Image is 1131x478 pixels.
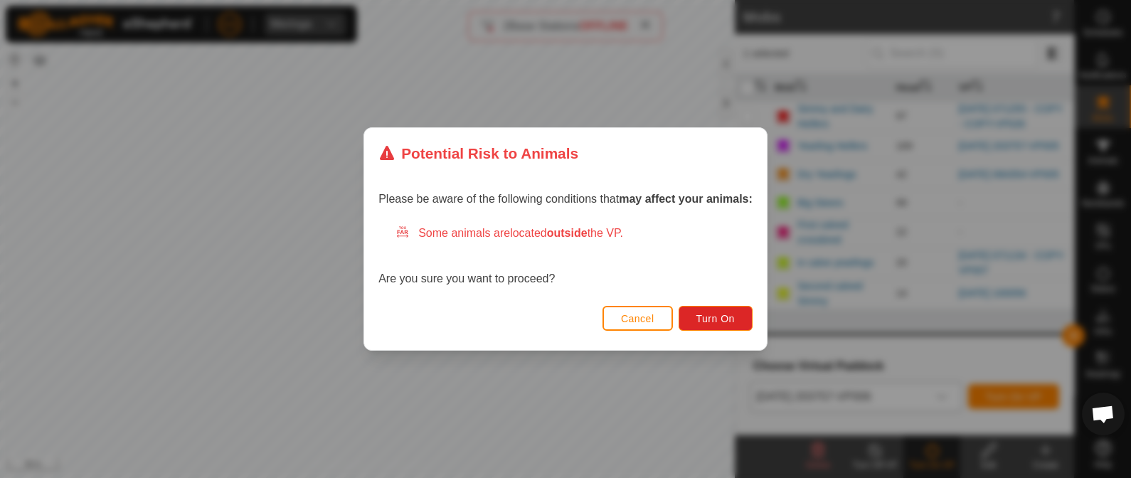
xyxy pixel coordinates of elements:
span: Turn On [696,313,735,324]
a: Open chat [1082,393,1125,435]
div: Are you sure you want to proceed? [378,225,753,287]
button: Turn On [679,306,753,331]
span: located the VP. [510,227,623,239]
strong: may affect your animals: [619,193,753,205]
div: Potential Risk to Animals [378,142,578,164]
div: Some animals are [395,225,753,242]
strong: outside [547,227,588,239]
span: Cancel [621,313,654,324]
button: Cancel [602,306,673,331]
span: Please be aware of the following conditions that [378,193,753,205]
